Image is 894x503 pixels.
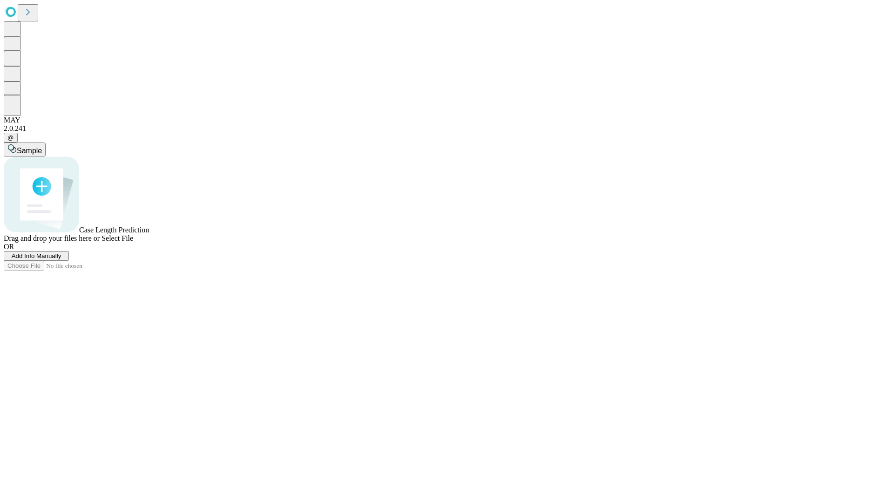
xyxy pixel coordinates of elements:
span: Sample [17,147,42,155]
div: 2.0.241 [4,124,890,133]
span: OR [4,243,14,251]
span: Select File [102,234,133,242]
span: Drag and drop your files here or [4,234,100,242]
button: @ [4,133,18,143]
button: Sample [4,143,46,156]
span: @ [7,134,14,141]
button: Add Info Manually [4,251,69,261]
span: Add Info Manually [12,252,61,259]
div: MAY [4,116,890,124]
span: Case Length Prediction [79,226,149,234]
